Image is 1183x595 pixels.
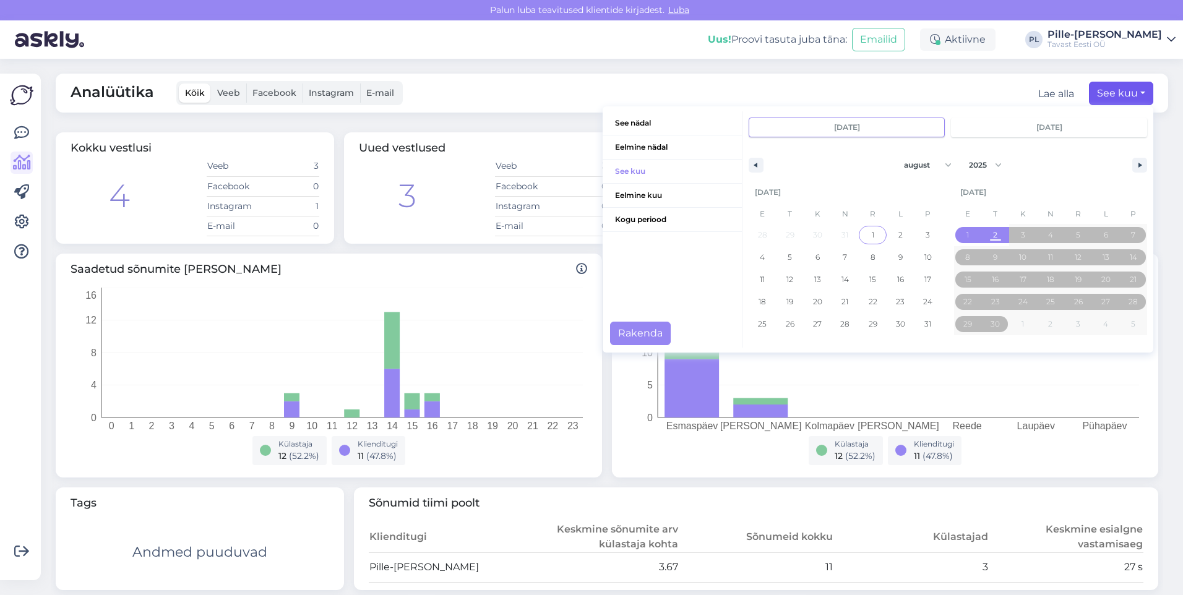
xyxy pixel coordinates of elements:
[887,268,914,291] button: 16
[813,313,822,335] span: 27
[278,450,286,461] span: 12
[85,315,97,325] tspan: 12
[749,118,944,137] input: Early
[603,135,742,159] span: Eelmine nädal
[1074,291,1083,313] span: 26
[859,313,887,335] button: 29
[914,291,942,313] button: 24
[776,204,804,224] span: T
[923,450,953,461] span: ( 47.8 %)
[249,421,255,431] tspan: 7
[896,313,905,335] span: 30
[369,495,1144,512] span: Sõnumid tiimi poolt
[859,246,887,268] button: 8
[1092,246,1120,268] button: 13
[982,224,1010,246] button: 2
[914,204,942,224] span: P
[369,521,524,553] th: Klienditugi
[358,439,398,450] div: Klienditugi
[992,268,999,291] span: 16
[804,204,832,224] span: K
[91,347,97,357] tspan: 8
[1009,204,1037,224] span: K
[832,313,859,335] button: 28
[647,380,653,390] tspan: 5
[189,421,194,431] tspan: 4
[804,268,832,291] button: 13
[759,291,766,313] span: 18
[71,261,587,278] span: Saadetud sõnumite [PERSON_NAME]
[467,421,478,431] tspan: 18
[954,204,982,224] span: E
[603,111,742,135] span: See nädal
[447,421,458,431] tspan: 17
[835,450,843,461] span: 12
[169,421,174,431] tspan: 3
[1119,204,1147,224] span: P
[1009,268,1037,291] button: 17
[91,412,97,422] tspan: 0
[887,313,914,335] button: 30
[551,196,608,216] td: 0
[1037,291,1065,313] button: 25
[954,313,982,335] button: 29
[359,141,445,155] span: Uued vestlused
[263,196,319,216] td: 1
[109,172,130,220] div: 4
[914,313,942,335] button: 31
[547,421,558,431] tspan: 22
[603,208,742,231] span: Kogu periood
[1119,224,1147,246] button: 7
[263,176,319,196] td: 0
[965,268,971,291] span: 15
[603,135,742,160] button: Eelmine nädal
[1009,224,1037,246] button: 3
[898,246,903,268] span: 9
[207,176,263,196] td: Facebook
[346,421,358,431] tspan: 12
[966,224,969,246] span: 1
[358,450,364,461] span: 11
[290,421,295,431] tspan: 9
[207,156,263,176] td: Veeb
[487,421,498,431] tspan: 19
[898,224,903,246] span: 2
[229,421,234,431] tspan: 6
[708,33,731,45] b: Uus!
[887,224,914,246] button: 2
[897,268,904,291] span: 16
[1130,268,1137,291] span: 21
[129,421,134,431] tspan: 1
[367,421,378,431] tspan: 13
[1103,246,1109,268] span: 13
[1048,246,1053,268] span: 11
[845,450,875,461] span: ( 52.2 %)
[647,412,653,422] tspan: 0
[963,313,972,335] span: 29
[289,450,319,461] span: ( 52.2 %)
[217,87,240,98] span: Veeb
[1129,291,1138,313] span: 28
[523,521,679,553] th: Keskmine sõnumite arv külastaja kohta
[10,83,33,107] img: Askly Logo
[852,28,905,51] button: Emailid
[309,87,354,98] span: Instagram
[914,439,954,450] div: Klienditugi
[1075,268,1082,291] span: 19
[642,347,653,357] tspan: 10
[1130,246,1137,268] span: 14
[387,421,398,431] tspan: 14
[665,4,693,15] span: Luba
[954,246,982,268] button: 8
[776,313,804,335] button: 26
[833,552,989,582] td: 3
[914,450,920,461] span: 11
[85,289,97,300] tspan: 16
[887,204,914,224] span: L
[1021,224,1025,246] span: 3
[263,216,319,236] td: 0
[1037,204,1065,224] span: N
[776,246,804,268] button: 5
[720,421,802,432] tspan: [PERSON_NAME]
[993,246,997,268] span: 9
